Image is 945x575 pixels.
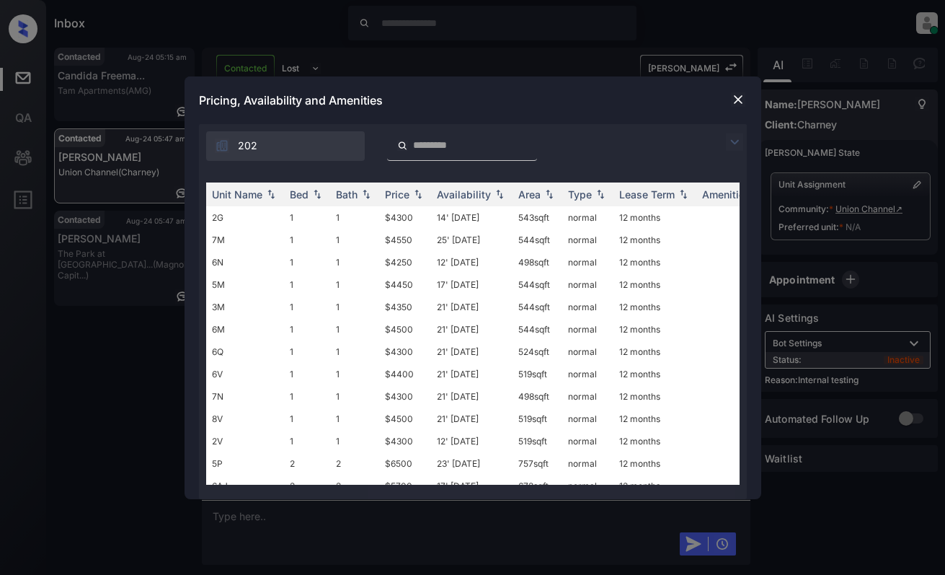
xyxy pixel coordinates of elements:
div: Bed [290,188,309,201]
td: 5P [206,452,284,475]
img: sorting [264,189,278,199]
img: icon-zuma [726,133,743,151]
td: 672 sqft [513,475,562,497]
td: 12 months [613,430,696,452]
td: 12 months [613,452,696,475]
td: normal [562,385,613,408]
td: 543 sqft [513,206,562,229]
td: 12' [DATE] [431,430,513,452]
td: 757 sqft [513,452,562,475]
div: Lease Term [619,188,675,201]
td: 2 [284,452,330,475]
td: 2 [284,475,330,497]
td: $5700 [379,475,431,497]
td: $4300 [379,385,431,408]
td: 21' [DATE] [431,363,513,385]
td: 8V [206,408,284,430]
div: Pricing, Availability and Amenities [185,76,761,124]
td: 519 sqft [513,408,562,430]
td: 12 months [613,229,696,251]
td: 1 [284,206,330,229]
td: 21' [DATE] [431,296,513,318]
img: sorting [359,189,373,199]
td: $4350 [379,296,431,318]
td: 17' [DATE] [431,475,513,497]
td: 544 sqft [513,296,562,318]
div: Type [568,188,592,201]
td: 1 [284,318,330,341]
td: $4300 [379,341,431,363]
td: 17' [DATE] [431,273,513,296]
td: $6500 [379,452,431,475]
td: 12 months [613,296,696,318]
td: $4250 [379,251,431,273]
td: 12 months [613,363,696,385]
td: 23' [DATE] [431,452,513,475]
td: 12 months [613,206,696,229]
td: 5M [206,273,284,296]
td: 2G [206,206,284,229]
td: 7M [206,229,284,251]
div: Bath [336,188,358,201]
td: 1 [330,408,379,430]
td: 2 [330,452,379,475]
td: 12 months [613,273,696,296]
td: normal [562,363,613,385]
td: 6M [206,318,284,341]
img: close [731,92,745,107]
td: 21' [DATE] [431,318,513,341]
td: 519 sqft [513,363,562,385]
td: 1 [284,229,330,251]
td: 1 [284,430,330,452]
td: 21' [DATE] [431,408,513,430]
td: normal [562,251,613,273]
img: sorting [310,189,324,199]
td: 1 [330,318,379,341]
td: 1 [284,363,330,385]
td: 12 months [613,385,696,408]
td: 6Q [206,341,284,363]
td: 12' [DATE] [431,251,513,273]
div: Area [518,188,541,201]
img: icon-zuma [215,139,229,153]
td: normal [562,408,613,430]
td: 3M [206,296,284,318]
td: 6N [206,251,284,273]
td: 2V [206,430,284,452]
td: $4500 [379,318,431,341]
td: 1 [330,206,379,229]
td: 1 [330,341,379,363]
img: sorting [411,189,425,199]
span: 202 [238,138,257,154]
td: 21' [DATE] [431,341,513,363]
div: Unit Name [212,188,262,201]
td: 2 [330,475,379,497]
td: 6V [206,363,284,385]
td: 12 months [613,475,696,497]
div: Amenities [702,188,750,201]
td: 1 [330,296,379,318]
td: 1 [284,385,330,408]
td: normal [562,273,613,296]
td: 1 [330,430,379,452]
td: 12 months [613,341,696,363]
td: 498 sqft [513,385,562,408]
td: $4500 [379,408,431,430]
div: Price [385,188,409,201]
img: sorting [542,189,556,199]
div: Availability [437,188,491,201]
td: 1 [284,296,330,318]
td: 25' [DATE] [431,229,513,251]
td: 1 [330,363,379,385]
td: normal [562,341,613,363]
td: $4400 [379,363,431,385]
td: 1 [330,385,379,408]
img: sorting [492,189,507,199]
td: normal [562,318,613,341]
td: 1 [284,408,330,430]
img: sorting [676,189,691,199]
td: 7N [206,385,284,408]
td: $4300 [379,206,431,229]
td: 12 months [613,318,696,341]
td: 544 sqft [513,273,562,296]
